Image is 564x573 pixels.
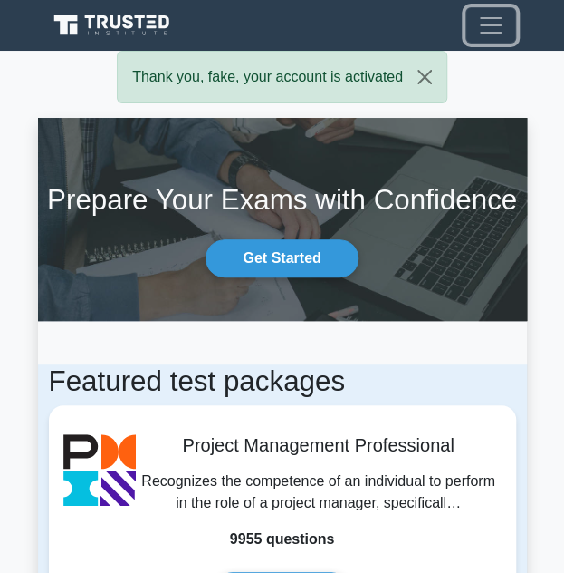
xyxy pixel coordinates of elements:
button: Close [403,52,446,102]
button: Toggle navigation [465,7,516,44]
h1: Prepare Your Exams with Confidence [38,183,527,218]
a: Get Started [206,239,358,277]
div: Thank you, fake, your account is activated [117,51,447,103]
h1: Featured test packages [49,364,516,399]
